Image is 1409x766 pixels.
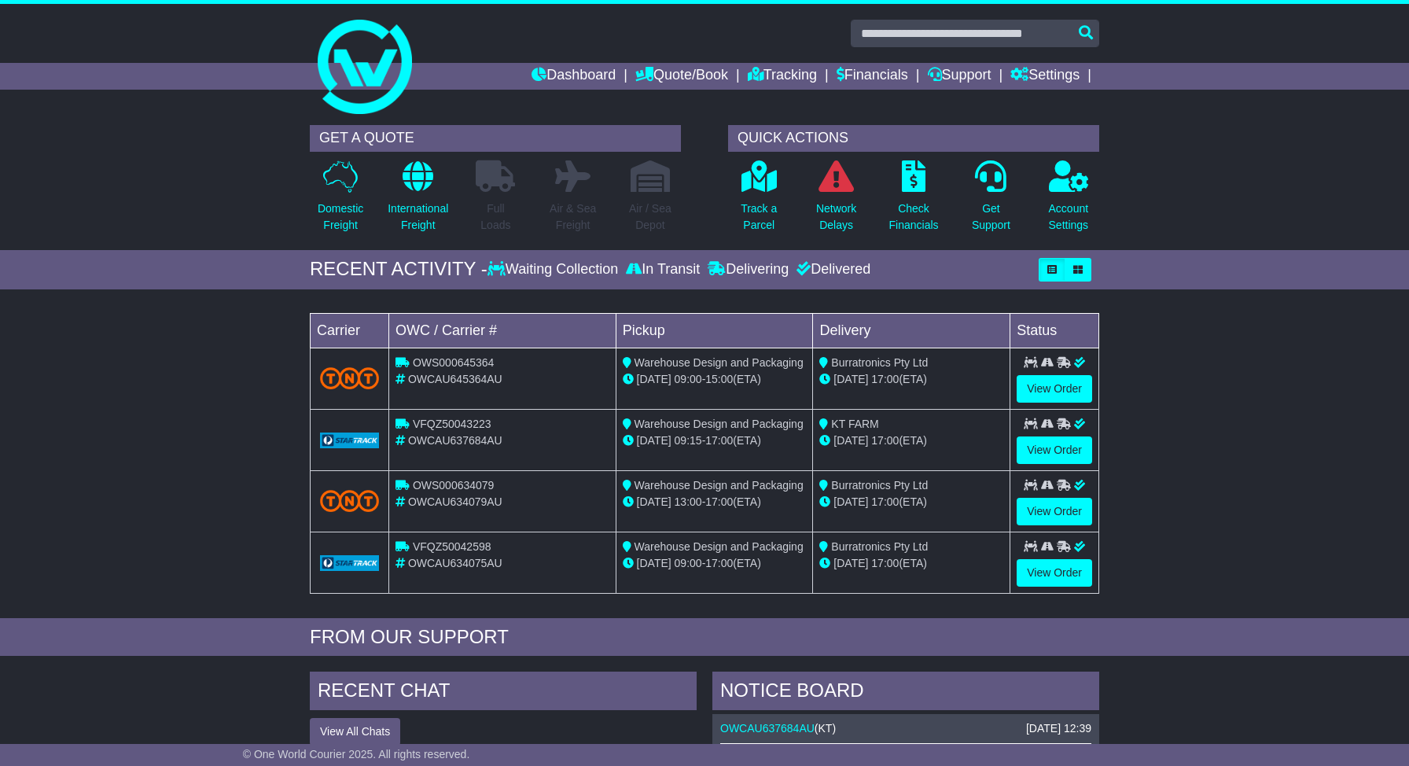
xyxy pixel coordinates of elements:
a: CheckFinancials [888,160,940,242]
a: Support [928,63,991,90]
img: GetCarrierServiceLogo [320,433,379,448]
div: GET A QUOTE [310,125,681,152]
span: OWS000634079 [413,479,495,492]
span: OWS000645364 [413,356,495,369]
div: FROM OUR SUPPORT [310,626,1099,649]
p: Domestic Freight [318,201,363,234]
a: NetworkDelays [815,160,857,242]
span: 17:00 [705,557,733,569]
img: GetCarrierServiceLogo [320,555,379,571]
a: DomesticFreight [317,160,364,242]
div: Waiting Collection [487,261,622,278]
span: [DATE] [833,557,868,569]
span: 09:00 [675,557,702,569]
a: Dashboard [532,63,616,90]
div: In Transit [622,261,704,278]
span: [DATE] [637,434,671,447]
span: KT [819,722,833,735]
span: 13:00 [675,495,702,508]
td: Status [1010,313,1099,348]
span: 15:00 [705,373,733,385]
p: Air & Sea Freight [550,201,596,234]
a: Quote/Book [635,63,728,90]
span: Warehouse Design and Packaging [635,479,804,492]
div: (ETA) [819,555,1003,572]
div: QUICK ACTIONS [728,125,1099,152]
p: Check Financials [889,201,939,234]
p: International Freight [388,201,448,234]
div: ( ) [720,722,1091,735]
a: Tracking [748,63,817,90]
p: Get Support [972,201,1010,234]
span: OWCAU634075AU [408,557,502,569]
p: Full Loads [476,201,515,234]
div: - (ETA) [623,433,807,449]
a: OWCAU637684AU [720,722,815,735]
div: NOTICE BOARD [712,672,1099,714]
span: [DATE] [637,495,671,508]
span: Burratronics Pty Ltd [831,356,928,369]
a: View Order [1017,436,1092,464]
span: VFQZ50042598 [413,540,491,553]
a: Financials [837,63,908,90]
span: Warehouse Design and Packaging [635,418,804,430]
img: TNT_Domestic.png [320,490,379,511]
p: Air / Sea Depot [629,201,671,234]
p: Account Settings [1049,201,1089,234]
div: - (ETA) [623,371,807,388]
div: [DATE] 12:39 [1026,722,1091,735]
div: RECENT ACTIVITY - [310,258,487,281]
div: Delivered [793,261,870,278]
div: (ETA) [819,433,1003,449]
a: InternationalFreight [387,160,449,242]
span: [DATE] [637,557,671,569]
button: View All Chats [310,718,400,746]
a: GetSupport [971,160,1011,242]
span: 09:15 [675,434,702,447]
span: OWCAU634079AU [408,495,502,508]
a: View Order [1017,375,1092,403]
span: OWCAU637684AU [408,434,502,447]
div: (ETA) [819,371,1003,388]
div: - (ETA) [623,494,807,510]
span: Burratronics Pty Ltd [831,479,928,492]
span: [DATE] [833,495,868,508]
span: 17:00 [705,434,733,447]
div: Delivering [704,261,793,278]
a: Track aParcel [740,160,778,242]
span: © One World Courier 2025. All rights reserved. [243,748,470,760]
span: Warehouse Design and Packaging [635,356,804,369]
span: 17:00 [871,434,899,447]
span: [DATE] [637,373,671,385]
span: 17:00 [871,557,899,569]
div: (ETA) [819,494,1003,510]
span: [DATE] [833,373,868,385]
td: Delivery [813,313,1010,348]
a: View Order [1017,559,1092,587]
a: Settings [1010,63,1080,90]
span: KT FARM [831,418,878,430]
img: TNT_Domestic.png [320,367,379,389]
span: [DATE] [833,434,868,447]
td: Pickup [616,313,813,348]
div: RECENT CHAT [310,672,697,714]
span: OWCAU645364AU [408,373,502,385]
td: OWC / Carrier # [389,313,616,348]
a: AccountSettings [1048,160,1090,242]
div: - (ETA) [623,555,807,572]
span: 17:00 [705,495,733,508]
span: 17:00 [871,373,899,385]
span: VFQZ50043223 [413,418,491,430]
span: 09:00 [675,373,702,385]
span: Warehouse Design and Packaging [635,540,804,553]
span: Burratronics Pty Ltd [831,540,928,553]
td: Carrier [311,313,389,348]
a: View Order [1017,498,1092,525]
p: Network Delays [816,201,856,234]
p: Track a Parcel [741,201,777,234]
span: 17:00 [871,495,899,508]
